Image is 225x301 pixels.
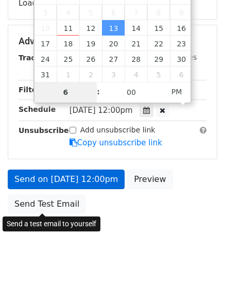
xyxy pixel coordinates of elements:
span: August 12, 2025 [79,20,102,36]
span: : [97,81,100,102]
span: August 22, 2025 [147,36,170,51]
span: September 5, 2025 [147,66,170,82]
span: September 4, 2025 [125,66,147,82]
span: August 11, 2025 [57,20,79,36]
span: August 30, 2025 [170,51,193,66]
span: August 20, 2025 [102,36,125,51]
span: August 26, 2025 [79,51,102,66]
strong: Filters [19,86,45,94]
a: Preview [127,170,172,189]
span: August 4, 2025 [57,5,79,20]
span: September 2, 2025 [79,66,102,82]
span: August 28, 2025 [125,51,147,66]
span: August 5, 2025 [79,5,102,20]
span: Click to toggle [163,81,191,102]
a: Copy unsubscribe link [70,138,162,147]
span: August 21, 2025 [125,36,147,51]
span: August 29, 2025 [147,51,170,66]
strong: Schedule [19,105,56,113]
span: August 9, 2025 [170,5,193,20]
span: August 6, 2025 [102,5,125,20]
strong: Tracking [19,54,53,62]
span: August 18, 2025 [57,36,79,51]
span: August 14, 2025 [125,20,147,36]
span: August 3, 2025 [34,5,57,20]
span: [DATE] 12:00pm [70,106,133,115]
span: August 17, 2025 [34,36,57,51]
span: August 31, 2025 [34,66,57,82]
span: September 6, 2025 [170,66,193,82]
div: Send a test email to yourself [3,216,100,231]
span: September 3, 2025 [102,66,125,82]
input: Minute [100,82,163,103]
span: August 19, 2025 [79,36,102,51]
strong: Unsubscribe [19,126,69,135]
span: August 13, 2025 [102,20,125,36]
span: August 25, 2025 [57,51,79,66]
span: August 10, 2025 [34,20,57,36]
span: August 24, 2025 [34,51,57,66]
span: August 8, 2025 [147,5,170,20]
iframe: Chat Widget [174,252,225,301]
a: Send Test Email [8,194,86,214]
input: Hour [34,82,97,103]
a: Send on [DATE] 12:00pm [8,170,125,189]
h5: Advanced [19,36,206,47]
span: August 15, 2025 [147,20,170,36]
span: September 1, 2025 [57,66,79,82]
span: August 16, 2025 [170,20,193,36]
label: Add unsubscribe link [80,125,155,136]
span: August 23, 2025 [170,36,193,51]
span: August 7, 2025 [125,5,147,20]
span: August 27, 2025 [102,51,125,66]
